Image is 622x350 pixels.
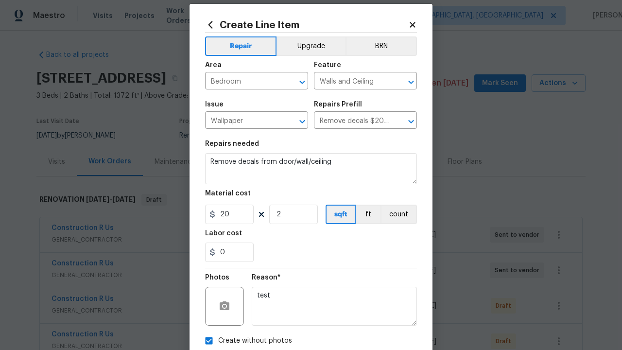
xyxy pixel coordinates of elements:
button: Open [295,75,309,89]
h5: Issue [205,101,224,108]
button: ft [356,205,380,224]
button: Open [404,115,418,128]
h5: Area [205,62,222,69]
button: BRN [346,36,417,56]
span: Create without photos [218,336,292,346]
textarea: Remove decals from door/wall/ceiling [205,153,417,184]
h2: Create Line Item [205,19,408,30]
button: count [380,205,417,224]
button: sqft [326,205,356,224]
textarea: test [252,287,417,326]
button: Open [295,115,309,128]
h5: Photos [205,274,229,281]
button: Open [404,75,418,89]
h5: Reason* [252,274,280,281]
button: Repair [205,36,276,56]
button: Upgrade [276,36,346,56]
h5: Material cost [205,190,251,197]
h5: Feature [314,62,341,69]
h5: Repairs needed [205,140,259,147]
h5: Repairs Prefill [314,101,362,108]
h5: Labor cost [205,230,242,237]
